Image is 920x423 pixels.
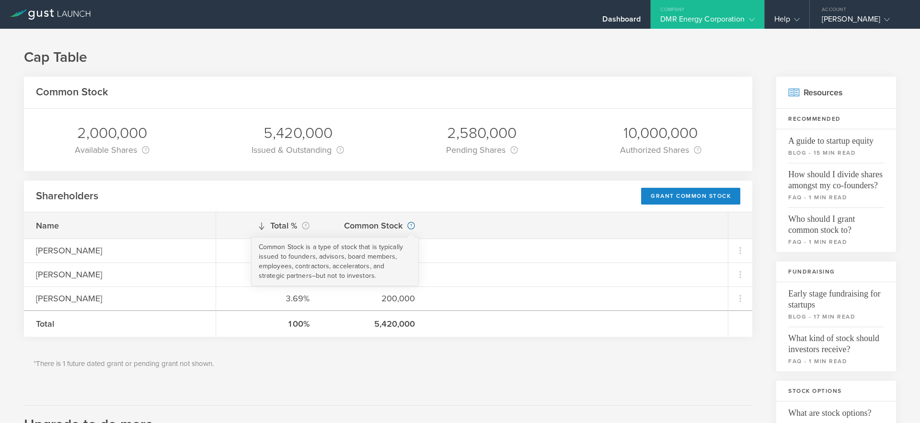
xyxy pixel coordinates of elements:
[788,327,884,355] span: What kind of stock should investors receive?
[36,189,98,203] h2: Shareholders
[75,123,149,143] div: 2,000,000
[660,14,754,29] div: DMR Energy Corporation
[228,219,310,232] div: Total %
[228,318,310,330] div: 100%
[788,207,884,236] span: Who should I grant common stock to?
[776,327,896,371] a: What kind of stock should investors receive?faq - 1 min read
[228,292,310,305] div: 3.69%
[36,292,204,305] div: [PERSON_NAME]
[776,77,896,109] h2: Resources
[252,123,344,143] div: 5,420,000
[788,282,884,310] span: Early stage fundraising for startups
[75,143,149,157] div: Available Shares
[259,243,403,280] span: Common Stock is a type of stock that is typically issued to founders, advisors, board members, em...
[36,85,108,99] h2: Common Stock
[776,381,896,401] h3: Stock Options
[36,268,204,281] div: [PERSON_NAME]
[34,358,743,369] p: *There is 1 future dated grant or pending grant not shown.
[788,357,884,366] small: faq - 1 min read
[228,244,310,257] div: 48.71%
[641,188,740,205] div: Grant Common Stock
[446,123,518,143] div: 2,580,000
[776,129,896,163] a: A guide to startup equityblog - 15 min read
[774,14,800,29] div: Help
[333,292,415,305] div: 200,000
[788,312,884,321] small: blog - 17 min read
[252,143,344,157] div: Issued & Outstanding
[620,143,701,157] div: Authorized Shares
[776,109,896,129] h3: Recommended
[776,207,896,252] a: Who should I grant common stock to?faq - 1 min read
[776,262,896,282] h3: Fundraising
[822,14,903,29] div: [PERSON_NAME]
[446,143,518,157] div: Pending Shares
[36,244,204,257] div: [PERSON_NAME]
[24,48,896,67] h1: Cap Table
[776,163,896,207] a: How should I divide shares amongst my co-founders?faq - 1 min read
[788,401,884,419] span: What are stock options?
[602,14,641,29] div: Dashboard
[36,318,204,330] div: Total
[788,193,884,202] small: faq - 1 min read
[36,219,204,232] div: Name
[788,149,884,157] small: blog - 15 min read
[333,318,415,330] div: 5,420,000
[788,129,884,147] span: A guide to startup equity
[620,123,701,143] div: 10,000,000
[788,238,884,246] small: faq - 1 min read
[228,268,310,281] div: 47.60%
[776,282,896,327] a: Early stage fundraising for startupsblog - 17 min read
[333,219,415,232] div: Common Stock
[788,163,884,191] span: How should I divide shares amongst my co-founders?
